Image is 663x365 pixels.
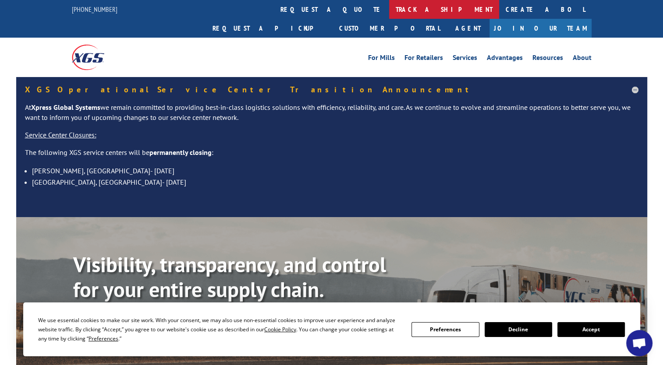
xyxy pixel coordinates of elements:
[489,19,592,38] a: Join Our Team
[25,102,638,130] p: At we remain committed to providing best-in-class logistics solutions with efficiency, reliabilit...
[368,54,395,64] a: For Mills
[25,130,96,139] u: Service Center Closures:
[411,322,479,337] button: Preferences
[73,251,386,303] b: Visibility, transparency, and control for your entire supply chain.
[485,322,552,337] button: Decline
[453,54,477,64] a: Services
[32,176,638,188] li: [GEOGRAPHIC_DATA], [GEOGRAPHIC_DATA]- [DATE]
[25,147,638,165] p: The following XGS service centers will be :
[404,54,443,64] a: For Retailers
[626,330,652,356] a: Open chat
[573,54,592,64] a: About
[532,54,563,64] a: Resources
[25,86,638,94] h5: XGS Operational Service Center Transition Announcement
[23,302,640,356] div: Cookie Consent Prompt
[32,165,638,176] li: [PERSON_NAME], [GEOGRAPHIC_DATA]- [DATE]
[89,335,118,342] span: Preferences
[38,316,401,343] div: We use essential cookies to make our site work. With your consent, we may also use non-essential ...
[557,322,625,337] button: Accept
[149,148,212,157] strong: permanently closing
[447,19,489,38] a: Agent
[31,103,100,112] strong: Xpress Global Systems
[333,19,447,38] a: Customer Portal
[487,54,523,64] a: Advantages
[264,326,296,333] span: Cookie Policy
[72,5,117,14] a: [PHONE_NUMBER]
[206,19,333,38] a: Request a pickup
